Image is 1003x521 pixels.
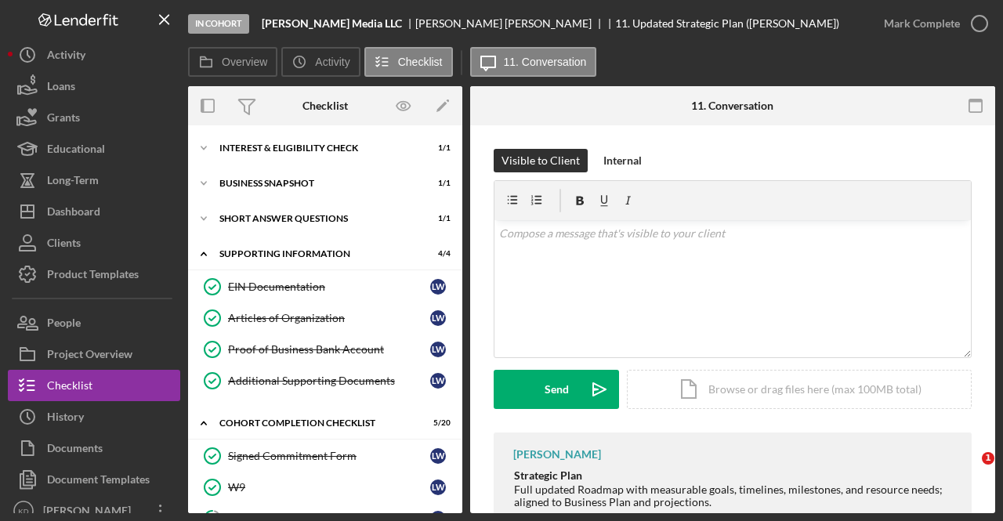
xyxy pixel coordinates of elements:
button: Grants [8,102,180,133]
div: Cohort Completion Checklist [219,418,411,428]
div: Additional Supporting Documents [228,374,430,387]
div: Long-Term [47,165,99,200]
div: Activity [47,39,85,74]
span: 1 [982,452,994,465]
div: 5 / 20 [422,418,451,428]
div: L W [430,279,446,295]
div: Project Overview [47,338,132,374]
div: Short Answer Questions [219,214,411,223]
button: Send [494,370,619,409]
div: Grants [47,102,80,137]
div: Mark Complete [884,8,960,39]
strong: Strategic Plan [514,469,582,482]
div: Internal [603,149,642,172]
button: Checklist [8,370,180,401]
div: Checklist [302,99,348,112]
iframe: Intercom live chat [950,452,987,490]
button: Dashboard [8,196,180,227]
b: [PERSON_NAME] Media LLC [262,17,402,30]
div: Business Snapshot [219,179,411,188]
button: Activity [281,47,360,77]
label: Overview [222,56,267,68]
button: Checklist [364,47,453,77]
button: Product Templates [8,259,180,290]
button: Documents [8,432,180,464]
label: Checklist [398,56,443,68]
div: [PERSON_NAME] [513,448,601,461]
div: [PERSON_NAME] [PERSON_NAME] [415,17,605,30]
button: History [8,401,180,432]
div: Send [545,370,569,409]
div: 4 / 4 [422,249,451,259]
a: Articles of OrganizationLW [196,302,454,334]
a: Proof of Business Bank AccountLW [196,334,454,365]
button: Clients [8,227,180,259]
div: Checklist [47,370,92,405]
div: Interest & Eligibility Check [219,143,411,153]
div: Proof of Business Bank Account [228,343,430,356]
div: Dashboard [47,196,100,231]
div: Document Templates [47,464,150,499]
a: Signed Commitment FormLW [196,440,454,472]
label: 11. Conversation [504,56,587,68]
div: 11. Conversation [691,99,773,112]
div: Loans [47,71,75,106]
button: Project Overview [8,338,180,370]
div: Clients [47,227,81,262]
div: Product Templates [47,259,139,294]
button: People [8,307,180,338]
div: Articles of Organization [228,312,430,324]
div: Full updated Roadmap with measurable goals, timelines, milestones, and resource needs; aligned to... [514,483,955,508]
div: L W [430,479,446,495]
button: Activity [8,39,180,71]
div: L W [430,310,446,326]
div: L W [430,448,446,464]
div: 11. Updated Strategic Plan ([PERSON_NAME]) [615,17,839,30]
button: Document Templates [8,464,180,495]
div: Signed Commitment Form [228,450,430,462]
button: Internal [596,149,650,172]
div: Supporting Information [219,249,411,259]
div: L W [430,373,446,389]
button: Educational [8,133,180,165]
div: L W [430,342,446,357]
div: People [47,307,81,342]
div: Visible to Client [501,149,580,172]
div: W9 [228,481,430,494]
button: Visible to Client [494,149,588,172]
a: Additional Supporting DocumentsLW [196,365,454,396]
div: 1 / 1 [422,143,451,153]
div: Documents [47,432,103,468]
button: 11. Conversation [470,47,597,77]
div: 1 / 1 [422,179,451,188]
label: Activity [315,56,349,68]
div: History [47,401,84,436]
a: EIN DocumentationLW [196,271,454,302]
div: 1 / 1 [422,214,451,223]
div: Educational [47,133,105,168]
button: Loans [8,71,180,102]
div: In Cohort [188,14,249,34]
button: Long-Term [8,165,180,196]
button: Overview [188,47,277,77]
text: KD [18,507,28,516]
div: EIN Documentation [228,280,430,293]
a: W9LW [196,472,454,503]
button: Mark Complete [868,8,995,39]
